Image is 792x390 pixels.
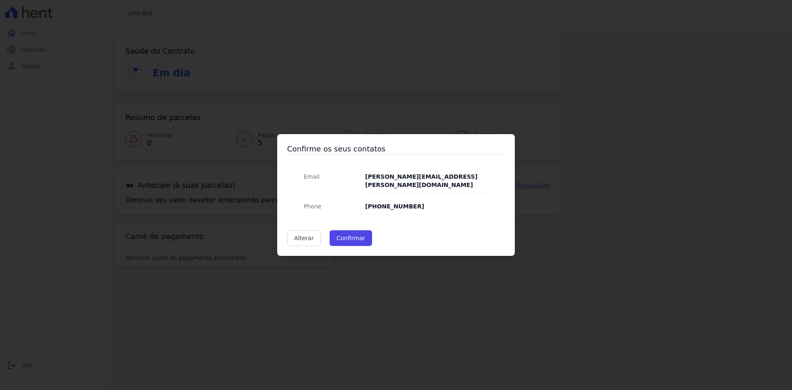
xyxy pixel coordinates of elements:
[365,173,477,188] strong: [PERSON_NAME][EMAIL_ADDRESS][PERSON_NAME][DOMAIN_NAME]
[304,173,320,180] span: translation missing: pt-BR.public.contracts.modal.confirmation.email
[304,203,321,210] span: translation missing: pt-BR.public.contracts.modal.confirmation.phone
[287,144,505,154] h3: Confirme os seus contatos
[330,230,372,246] button: Confirmar
[287,230,321,246] a: Alterar
[365,203,424,210] strong: [PHONE_NUMBER]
